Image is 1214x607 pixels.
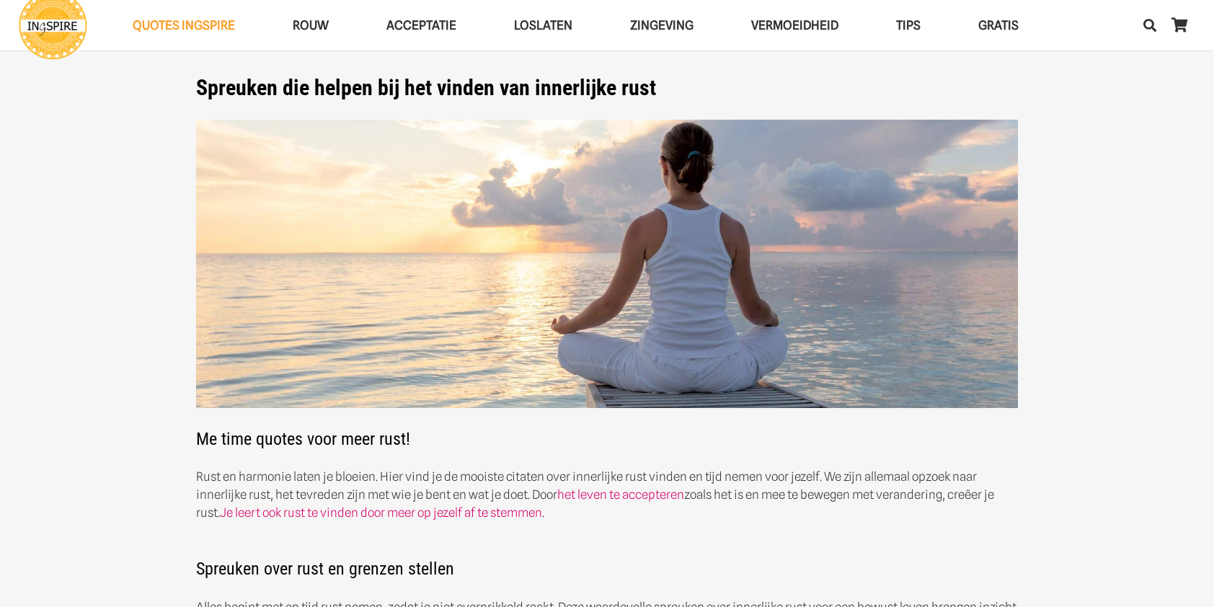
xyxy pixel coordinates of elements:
[196,468,1018,522] p: Rust en harmonie laten je bloeien. Hier vind je de mooiste citaten over innerlijke rust vinden en...
[896,18,921,32] span: TIPS
[949,7,1047,44] a: GRATISGRATIS Menu
[722,7,867,44] a: VERMOEIDHEIDVERMOEIDHEID Menu
[630,18,694,32] span: Zingeving
[1135,7,1164,43] a: Zoeken
[220,505,542,520] a: Je leert ook rust te vinden door meer op jezelf af te stemmen
[485,7,601,44] a: LoslatenLoslaten Menu
[104,7,264,44] a: QUOTES INGSPIREQUOTES INGSPIRE Menu
[293,18,329,32] span: ROUW
[133,18,235,32] span: QUOTES INGSPIRE
[196,120,1018,450] h2: Me time quotes voor meer rust!
[978,18,1019,32] span: GRATIS
[196,75,1018,101] h1: Spreuken die helpen bij het vinden van innerlijke rust
[386,18,456,32] span: Acceptatie
[867,7,949,44] a: TIPSTIPS Menu
[358,7,485,44] a: AcceptatieAcceptatie Menu
[514,18,572,32] span: Loslaten
[601,7,722,44] a: ZingevingZingeving Menu
[196,120,1018,409] img: Innerlijke rust spreuken van ingspire voor balans en geluk
[264,7,358,44] a: ROUWROUW Menu
[557,487,684,502] a: het leven te accepteren
[751,18,838,32] span: VERMOEIDHEID
[196,541,1018,580] h2: Spreuken over rust en grenzen stellen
